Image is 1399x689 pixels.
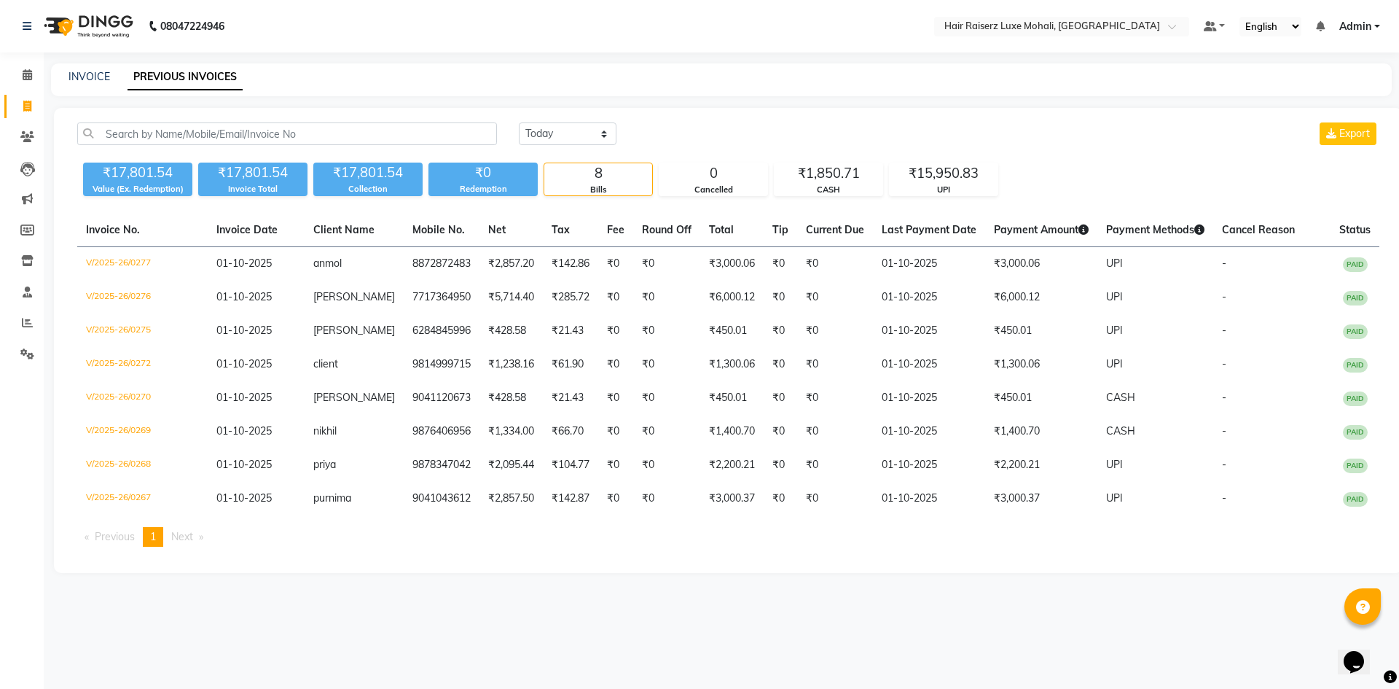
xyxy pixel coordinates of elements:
span: Invoice Date [216,223,278,236]
span: PAID [1343,257,1368,272]
td: ₹0 [764,415,797,448]
div: ₹17,801.54 [83,163,192,183]
span: Previous [95,530,135,543]
td: 01-10-2025 [873,415,985,448]
td: ₹0 [633,482,700,515]
td: ₹0 [633,448,700,482]
span: Last Payment Date [882,223,976,236]
td: ₹0 [633,415,700,448]
td: ₹428.58 [479,381,543,415]
span: 01-10-2025 [216,391,272,404]
span: PAID [1343,425,1368,440]
td: 01-10-2025 [873,381,985,415]
td: ₹142.86 [543,247,598,281]
span: UPI [1106,491,1123,505]
div: Cancelled [659,184,767,196]
td: ₹21.43 [543,381,598,415]
td: ₹0 [764,281,797,314]
span: - [1222,257,1226,270]
b: 08047224946 [160,6,224,47]
td: 9878347042 [404,448,479,482]
td: ₹0 [764,381,797,415]
td: V/2025-26/0275 [77,314,208,348]
td: ₹3,000.37 [985,482,1097,515]
iframe: chat widget [1338,631,1384,674]
td: 6284845996 [404,314,479,348]
span: UPI [1106,290,1123,303]
td: ₹0 [633,348,700,381]
td: ₹0 [633,281,700,314]
td: ₹2,857.20 [479,247,543,281]
td: ₹3,000.06 [985,247,1097,281]
span: PAID [1343,358,1368,373]
td: ₹6,000.12 [700,281,764,314]
td: ₹3,000.37 [700,482,764,515]
span: UPI [1106,324,1123,337]
td: ₹0 [764,348,797,381]
td: 8872872483 [404,247,479,281]
td: 01-10-2025 [873,482,985,515]
span: - [1222,458,1226,471]
span: [PERSON_NAME] [313,324,395,337]
span: Next [171,530,193,543]
span: 01-10-2025 [216,491,272,505]
span: Payment Amount [994,223,1089,236]
span: Invoice No. [86,223,140,236]
td: ₹0 [797,348,873,381]
span: [PERSON_NAME] [313,290,395,303]
td: V/2025-26/0277 [77,247,208,281]
td: V/2025-26/0269 [77,415,208,448]
td: ₹0 [598,281,633,314]
td: 01-10-2025 [873,247,985,281]
td: ₹0 [598,381,633,415]
span: 01-10-2025 [216,324,272,337]
span: Round Off [642,223,691,236]
td: ₹0 [633,314,700,348]
span: Payment Methods [1106,223,1204,236]
span: nikhil [313,424,337,437]
span: client [313,357,338,370]
div: ₹17,801.54 [198,163,307,183]
div: ₹17,801.54 [313,163,423,183]
span: purnima [313,491,351,505]
span: Total [709,223,734,236]
span: Mobile No. [412,223,465,236]
span: 01-10-2025 [216,290,272,303]
td: ₹2,200.21 [700,448,764,482]
td: 9041043612 [404,482,479,515]
span: 1 [150,530,156,543]
span: anmol [313,257,342,270]
span: CASH [1106,424,1135,437]
td: ₹1,400.70 [700,415,764,448]
span: CASH [1106,391,1135,404]
td: ₹0 [764,482,797,515]
span: PAID [1343,291,1368,305]
td: ₹1,300.06 [700,348,764,381]
td: ₹0 [797,448,873,482]
td: ₹0 [764,247,797,281]
td: ₹104.77 [543,448,598,482]
td: 01-10-2025 [873,314,985,348]
td: 9876406956 [404,415,479,448]
span: Export [1339,127,1370,140]
td: ₹66.70 [543,415,598,448]
span: - [1222,357,1226,370]
td: ₹0 [598,247,633,281]
td: ₹61.90 [543,348,598,381]
span: priya [313,458,336,471]
span: Tax [552,223,570,236]
td: V/2025-26/0272 [77,348,208,381]
td: ₹21.43 [543,314,598,348]
span: Current Due [806,223,864,236]
span: - [1222,391,1226,404]
td: ₹0 [797,415,873,448]
span: Fee [607,223,624,236]
span: Admin [1339,19,1371,34]
div: 8 [544,163,652,184]
div: Invoice Total [198,183,307,195]
td: ₹428.58 [479,314,543,348]
nav: Pagination [77,527,1379,547]
td: ₹1,300.06 [985,348,1097,381]
td: 01-10-2025 [873,281,985,314]
span: UPI [1106,458,1123,471]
